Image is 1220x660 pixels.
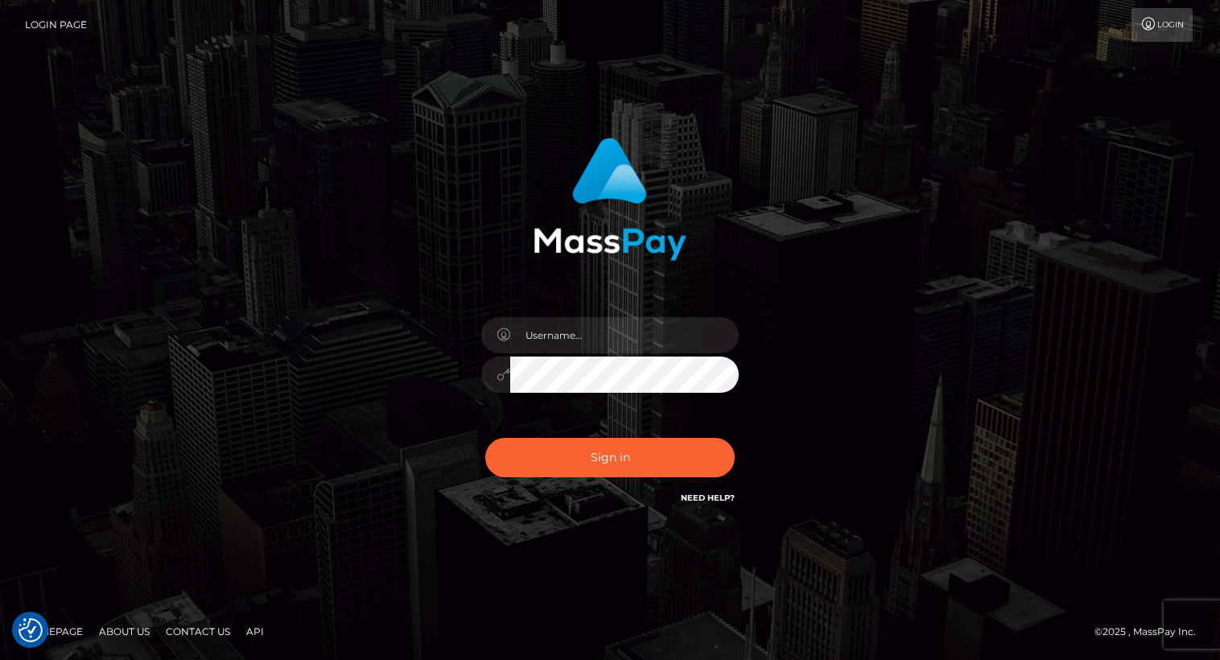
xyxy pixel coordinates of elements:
a: Contact Us [159,619,237,644]
a: Homepage [18,619,89,644]
input: Username... [510,317,739,353]
a: Login Page [25,8,87,42]
a: API [240,619,270,644]
img: MassPay Login [534,138,686,261]
div: © 2025 , MassPay Inc. [1094,623,1208,641]
a: About Us [93,619,156,644]
a: Login [1131,8,1193,42]
button: Consent Preferences [19,618,43,642]
img: Revisit consent button [19,618,43,642]
button: Sign in [485,438,735,477]
a: Need Help? [681,493,735,503]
